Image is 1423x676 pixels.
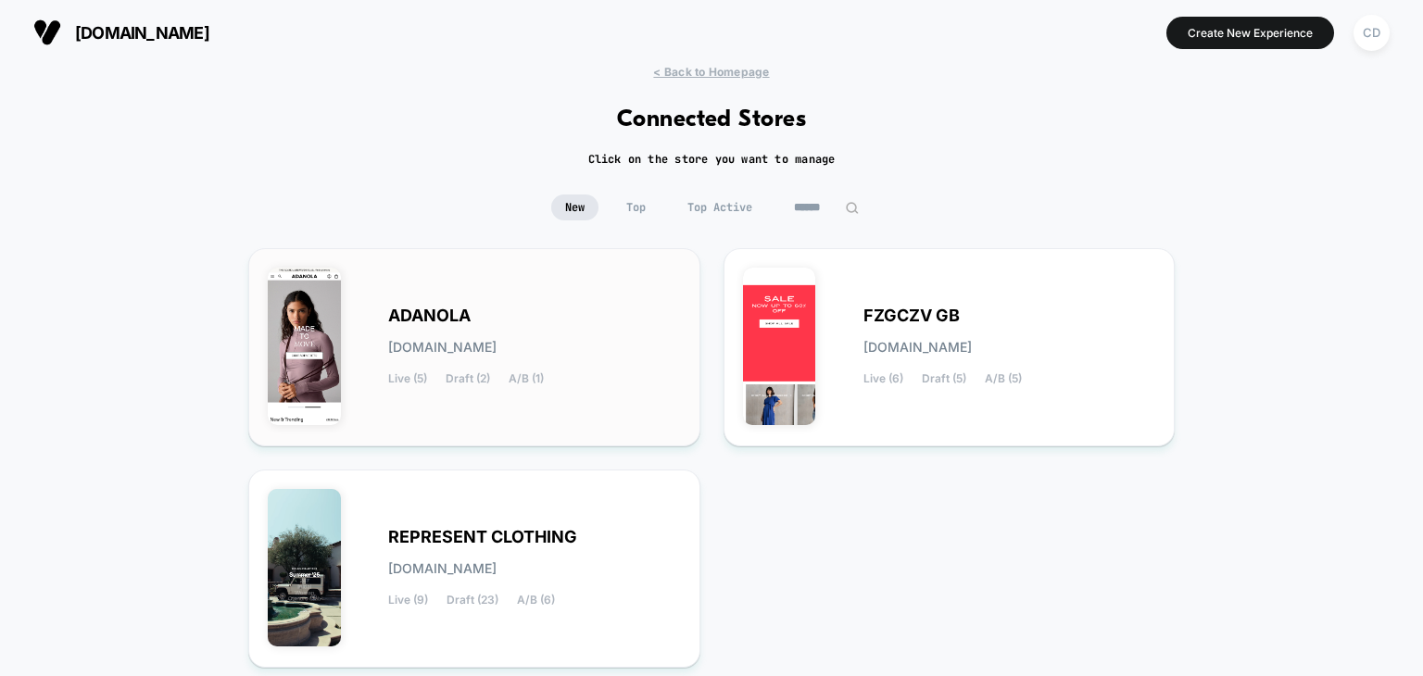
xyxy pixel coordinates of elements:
img: edit [845,201,859,215]
img: FZGCZV_GB [743,268,816,425]
div: CD [1354,15,1390,51]
span: Draft (23) [447,594,498,607]
button: CD [1348,14,1395,52]
span: ADANOLA [388,309,471,322]
span: Live (9) [388,594,428,607]
span: FZGCZV GB [863,309,960,322]
span: [DOMAIN_NAME] [388,562,497,575]
img: ADANOLA [268,268,341,425]
span: New [551,194,598,220]
span: [DOMAIN_NAME] [75,23,209,43]
h1: Connected Stores [617,106,807,133]
button: Create New Experience [1166,17,1334,49]
span: Live (6) [863,372,903,385]
img: REPRESENT_CLOTHING [268,489,341,646]
span: Live (5) [388,372,427,385]
span: A/B (1) [509,372,544,385]
span: < Back to Homepage [653,65,769,79]
span: [DOMAIN_NAME] [863,341,972,354]
span: Draft (5) [922,372,966,385]
span: Top Active [674,194,766,220]
span: A/B (5) [985,372,1022,385]
img: Visually logo [33,19,61,46]
span: [DOMAIN_NAME] [388,341,497,354]
span: REPRESENT CLOTHING [388,531,577,544]
button: [DOMAIN_NAME] [28,18,215,47]
h2: Click on the store you want to manage [588,152,836,167]
span: Draft (2) [446,372,490,385]
span: Top [612,194,660,220]
span: A/B (6) [517,594,555,607]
